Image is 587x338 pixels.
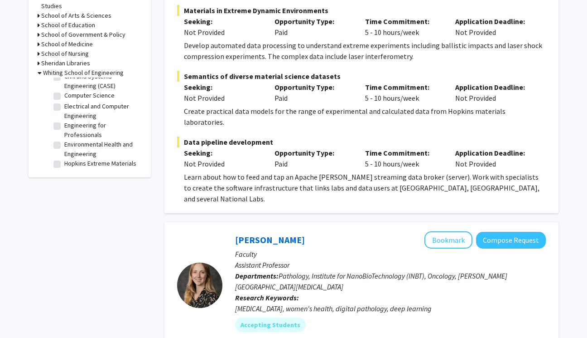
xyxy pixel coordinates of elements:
div: Not Provided [448,82,539,103]
div: 5 - 10 hours/week [358,82,449,103]
p: Seeking: [184,16,261,27]
label: Environmental Health and Engineering [64,140,140,159]
p: Time Commitment: [365,147,442,158]
div: Not Provided [184,93,261,103]
div: 5 - 10 hours/week [358,147,449,169]
p: Faculty [235,249,546,260]
mat-chip: Accepting Students [235,318,306,332]
div: Not Provided [184,158,261,169]
span: Data pipeline development [177,137,546,147]
p: Application Deadline: [455,147,532,158]
div: Develop automated data processing to understand extreme experiments including ballistic impacts a... [184,40,546,62]
p: Seeking: [184,82,261,93]
p: Application Deadline: [455,16,532,27]
b: Departments: [235,271,279,280]
label: Computer Science [64,91,115,100]
h3: School of Education [41,20,95,30]
button: Add Ashley Kiemen to Bookmarks [424,231,472,249]
p: Time Commitment: [365,82,442,93]
span: Pathology, Institute for NanoBioTechnology (INBT), Oncology, [PERSON_NAME][GEOGRAPHIC_DATA][MEDIC... [235,271,507,291]
div: Not Provided [448,16,539,38]
b: Research Keywords: [235,293,299,302]
label: Electrical and Computer Engineering [64,102,140,121]
h3: Sheridan Libraries [41,59,90,68]
span: Materials in Extreme Dynamic Environments [177,5,546,16]
p: Opportunity Type: [274,147,351,158]
h3: Whiting School of Engineering [43,68,124,78]
div: Create practical data models for the range of experimental and calculated data from Hopkins mater... [184,106,546,127]
h3: School of Arts & Sciences [41,11,111,20]
div: Paid [268,82,358,103]
div: Paid [268,16,358,38]
div: Not Provided [448,147,539,169]
a: [PERSON_NAME] [235,234,305,245]
div: Paid [268,147,358,169]
label: Hopkins Extreme Materials Institute [64,159,140,178]
div: [MEDICAL_DATA], women's health, digital pathology, deep learning [235,303,546,314]
label: Civil and Systems Engineering (CASE) [64,72,140,91]
p: Opportunity Type: [274,82,351,93]
h3: School of Nursing [41,49,89,59]
p: Opportunity Type: [274,16,351,27]
p: Assistant Professor [235,260,546,270]
span: Semantics of diverse material science datasets [177,71,546,82]
button: Compose Request to Ashley Kiemen [476,232,546,249]
label: Engineering for Professionals [64,121,140,140]
div: Not Provided [184,27,261,38]
div: Learn about how to feed and tap an Apache [PERSON_NAME] streaming data broker (server). Work with... [184,171,546,204]
p: Seeking: [184,147,261,158]
p: Time Commitment: [365,16,442,27]
h3: School of Government & Policy [41,30,125,39]
h3: School of Medicine [41,39,93,49]
p: Application Deadline: [455,82,532,93]
div: 5 - 10 hours/week [358,16,449,38]
iframe: Chat [7,297,38,331]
